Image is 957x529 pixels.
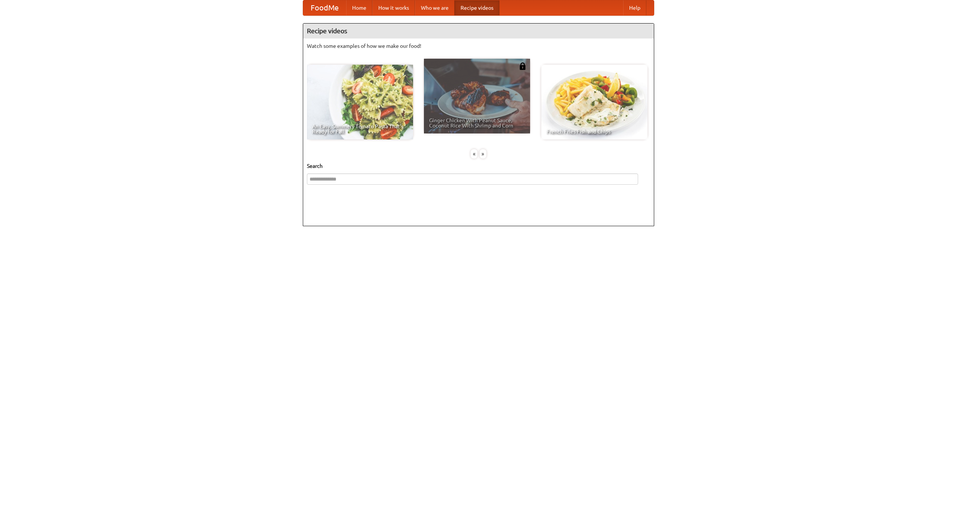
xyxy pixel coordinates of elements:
[541,65,647,139] a: French Fries Fish and Chips
[372,0,415,15] a: How it works
[471,149,477,159] div: «
[480,149,486,159] div: »
[623,0,646,15] a: Help
[415,0,455,15] a: Who we are
[307,65,413,139] a: An Easy, Summery Tomato Pasta That's Ready for Fall
[547,129,642,134] span: French Fries Fish and Chips
[455,0,499,15] a: Recipe videos
[303,0,346,15] a: FoodMe
[303,24,654,39] h4: Recipe videos
[307,162,650,170] h5: Search
[307,42,650,50] p: Watch some examples of how we make our food!
[519,62,526,70] img: 483408.png
[346,0,372,15] a: Home
[312,124,408,134] span: An Easy, Summery Tomato Pasta That's Ready for Fall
